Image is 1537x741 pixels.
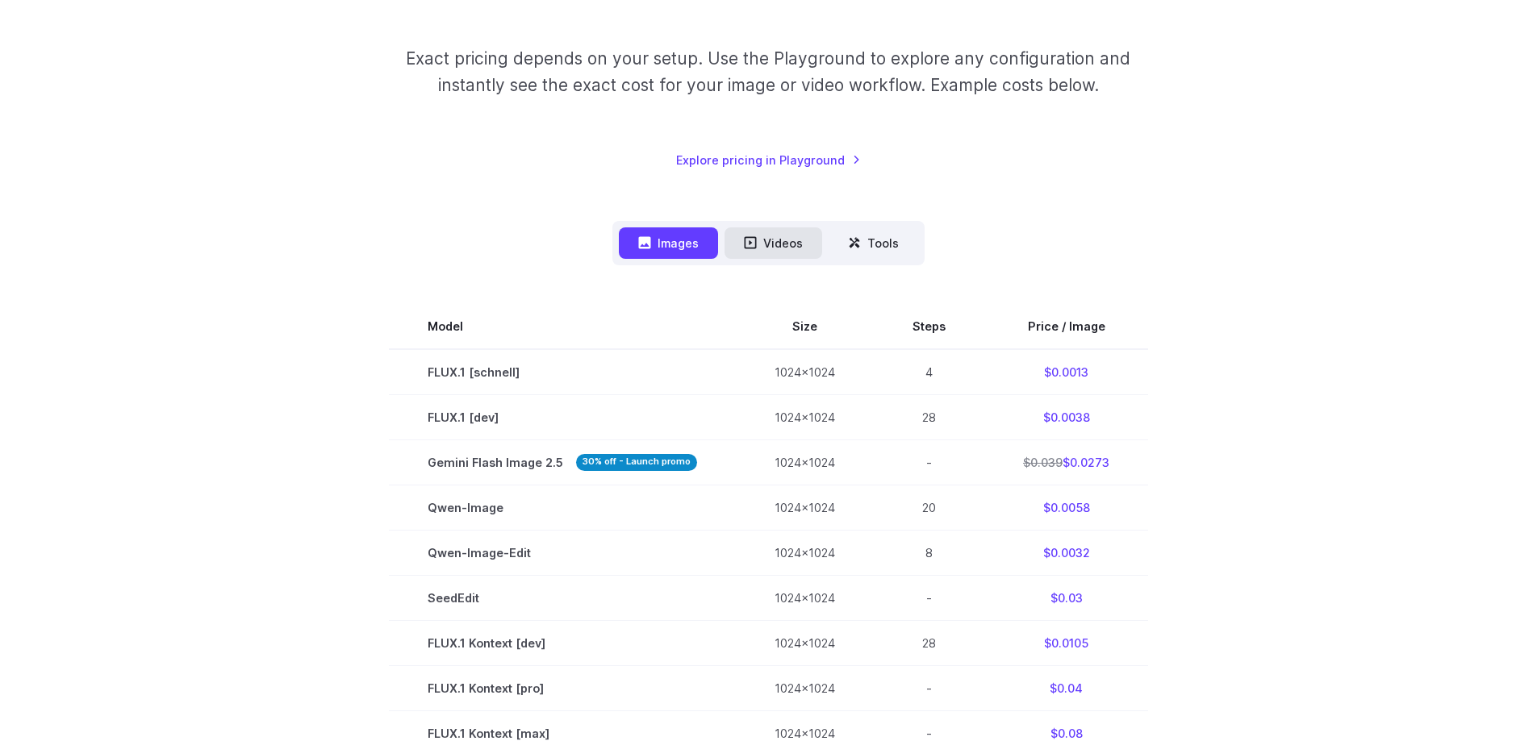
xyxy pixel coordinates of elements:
[874,485,984,530] td: 20
[829,227,918,259] button: Tools
[874,576,984,621] td: -
[736,439,874,485] td: 1024x1024
[874,621,984,666] td: 28
[736,530,874,575] td: 1024x1024
[375,45,1161,99] p: Exact pricing depends on your setup. Use the Playground to explore any configuration and instantl...
[874,439,984,485] td: -
[389,394,736,439] td: FLUX.1 [dev]
[984,485,1148,530] td: $0.0058
[736,576,874,621] td: 1024x1024
[389,666,736,711] td: FLUX.1 Kontext [pro]
[736,621,874,666] td: 1024x1024
[736,666,874,711] td: 1024x1024
[389,304,736,349] th: Model
[428,453,697,472] span: Gemini Flash Image 2.5
[736,349,874,395] td: 1024x1024
[736,304,874,349] th: Size
[984,439,1148,485] td: $0.0273
[389,485,736,530] td: Qwen-Image
[984,666,1148,711] td: $0.04
[676,151,861,169] a: Explore pricing in Playground
[736,394,874,439] td: 1024x1024
[576,454,697,471] strong: 30% off - Launch promo
[984,530,1148,575] td: $0.0032
[874,304,984,349] th: Steps
[874,530,984,575] td: 8
[389,530,736,575] td: Qwen-Image-Edit
[984,394,1148,439] td: $0.0038
[389,349,736,395] td: FLUX.1 [schnell]
[389,576,736,621] td: SeedEdit
[1023,456,1063,469] s: $0.039
[984,621,1148,666] td: $0.0105
[874,394,984,439] td: 28
[725,227,822,259] button: Videos
[874,349,984,395] td: 4
[736,485,874,530] td: 1024x1024
[984,304,1148,349] th: Price / Image
[389,621,736,666] td: FLUX.1 Kontext [dev]
[984,576,1148,621] td: $0.03
[619,227,718,259] button: Images
[984,349,1148,395] td: $0.0013
[874,666,984,711] td: -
